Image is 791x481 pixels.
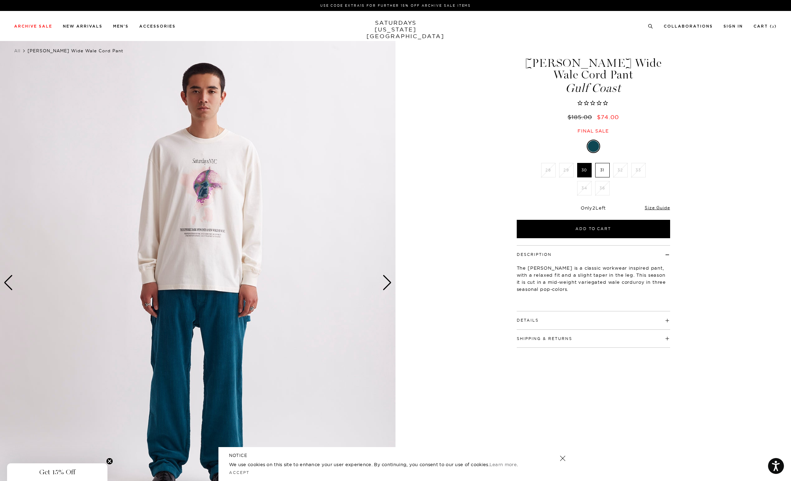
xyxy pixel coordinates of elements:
a: Collaborations [664,24,713,28]
label: 31 [595,163,610,177]
div: Previous slide [4,275,13,291]
a: All [14,48,20,53]
label: 30 [577,163,592,177]
span: 2 [592,205,596,211]
button: Shipping & Returns [517,337,572,341]
a: Men's [113,24,129,28]
del: $185.00 [568,113,595,121]
button: Details [517,318,539,322]
div: Final sale [516,128,671,134]
div: Get 15% OffClose teaser [7,463,107,481]
h5: NOTICE [229,452,562,459]
div: Only Left [517,205,670,211]
a: Cart (2) [754,24,777,28]
span: $74.00 [597,113,619,121]
button: Add to Cart [517,220,670,238]
small: 2 [772,25,774,28]
a: Sign In [723,24,743,28]
a: Accept [229,470,250,475]
span: Gulf Coast [516,82,671,94]
a: New Arrivals [63,24,102,28]
p: We use cookies on this site to enhance your user experience. By continuing, you consent to our us... [229,461,537,468]
a: Learn more [490,462,517,467]
p: The [PERSON_NAME] is a classic workwear inspired pant, with a relaxed fit and a slight taper in t... [517,264,670,293]
p: Use Code EXTRA15 for Further 15% Off Archive Sale Items [17,3,774,8]
h1: [PERSON_NAME] Wide Wale Cord Pant [516,57,671,94]
span: [PERSON_NAME] Wide Wale Cord Pant [28,48,123,53]
a: Archive Sale [14,24,52,28]
button: Description [517,253,552,257]
a: SATURDAYS[US_STATE][GEOGRAPHIC_DATA] [367,19,425,40]
button: Close teaser [106,458,113,465]
span: Rated 0.0 out of 5 stars 0 reviews [516,100,671,107]
a: Size Guide [645,205,670,210]
span: Get 15% Off [39,468,75,476]
a: Accessories [139,24,176,28]
div: Next slide [382,275,392,291]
